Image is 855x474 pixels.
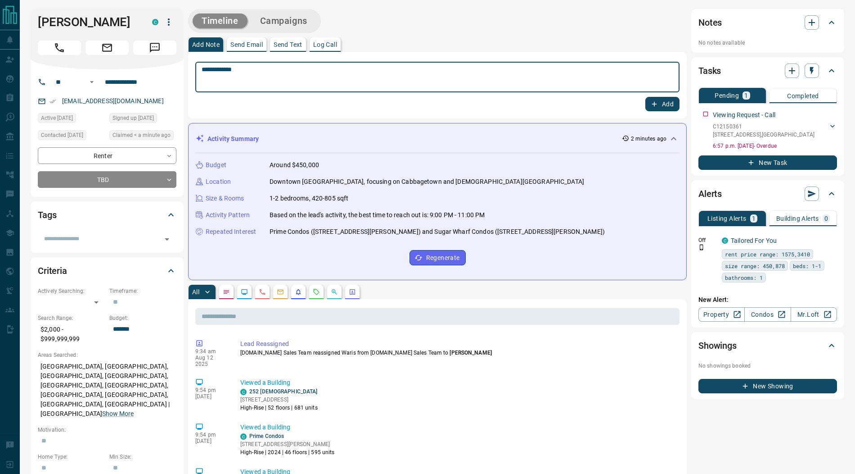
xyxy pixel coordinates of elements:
[195,438,227,444] p: [DATE]
[38,130,105,143] div: Thu Apr 21 2022
[86,77,97,87] button: Open
[195,348,227,355] p: 9:34 am
[240,448,335,456] p: High-Rise | 2024 | 46 floors | 595 units
[270,227,605,237] p: Prime Condos ([STREET_ADDRESS][PERSON_NAME]) and Sugar Wharf Condos ([STREET_ADDRESS][PERSON_NAME])
[41,114,73,123] span: Active [DATE]
[251,14,316,28] button: Campaigns
[38,359,176,421] p: [GEOGRAPHIC_DATA], [GEOGRAPHIC_DATA], [GEOGRAPHIC_DATA], [GEOGRAPHIC_DATA], [GEOGRAPHIC_DATA], [G...
[698,60,837,82] div: Tasks
[240,440,335,448] p: [STREET_ADDRESS][PERSON_NAME]
[698,338,737,353] h2: Showings
[698,39,837,47] p: No notes available
[206,177,231,187] p: Location
[38,15,139,29] h1: [PERSON_NAME]
[38,264,67,278] h2: Criteria
[631,135,666,143] p: 2 minutes ago
[206,227,256,237] p: Repeated Interest
[713,110,775,120] p: Viewing Request - Call
[38,147,176,164] div: Renter
[112,131,171,140] span: Claimed < a minute ago
[109,453,176,461] p: Min Size:
[38,208,56,222] h2: Tags
[102,409,134,419] button: Show More
[240,404,318,412] p: High-Rise | 52 floors | 681 units
[161,233,173,246] button: Open
[731,237,777,244] a: Tailored For You
[270,194,348,203] p: 1-2 bedrooms, 420-805 sqft
[277,288,284,296] svg: Emails
[645,97,679,111] button: Add
[49,98,56,105] svg: Email Verified
[112,114,154,123] span: Signed up [DATE]
[698,379,837,393] button: New Showing
[240,349,676,357] p: [DOMAIN_NAME] Sales Team reassigned Waris from [DOMAIN_NAME] Sales Team to
[193,14,247,28] button: Timeline
[707,215,747,222] p: Listing Alerts
[713,142,837,150] p: 6:57 p.m. [DATE] - Overdue
[715,92,739,99] p: Pending
[38,41,81,55] span: Call
[725,273,763,282] span: bathrooms: 1
[152,19,158,25] div: condos.ca
[698,236,716,244] p: Off
[195,387,227,393] p: 9:54 pm
[38,426,176,434] p: Motivation:
[409,250,466,265] button: Regenerate
[109,287,176,295] p: Timeframe:
[787,93,819,99] p: Completed
[195,393,227,400] p: [DATE]
[38,322,105,346] p: $2,000 - $999,999,999
[38,287,105,295] p: Actively Searching:
[791,307,837,322] a: Mr.Loft
[725,261,785,270] span: size range: 450,878
[206,210,250,220] p: Activity Pattern
[109,314,176,322] p: Budget:
[698,244,705,251] svg: Push Notification Only
[195,355,227,367] p: Aug 12 2025
[698,307,745,322] a: Property
[270,160,319,170] p: Around $450,000
[698,295,837,305] p: New Alert:
[713,123,814,131] p: C12150361
[38,204,176,226] div: Tags
[824,215,828,222] p: 0
[240,396,318,404] p: [STREET_ADDRESS]
[207,134,259,144] p: Activity Summary
[698,15,722,30] h2: Notes
[38,260,176,282] div: Criteria
[241,288,248,296] svg: Lead Browsing Activity
[744,92,748,99] p: 1
[230,41,263,48] p: Send Email
[698,12,837,33] div: Notes
[192,289,199,295] p: All
[196,131,679,147] div: Activity Summary2 minutes ago
[259,288,266,296] svg: Calls
[195,432,227,438] p: 9:54 pm
[240,389,247,395] div: condos.ca
[725,250,810,259] span: rent price range: 1575,3410
[270,177,584,187] p: Downtown [GEOGRAPHIC_DATA], focusing on Cabbagetown and [DEMOGRAPHIC_DATA][GEOGRAPHIC_DATA]
[38,113,105,126] div: Sun Aug 10 2025
[713,121,837,141] div: C12150361[STREET_ADDRESS],[GEOGRAPHIC_DATA]
[240,378,676,387] p: Viewed a Building
[313,41,337,48] p: Log Call
[793,261,821,270] span: beds: 1-1
[38,171,176,188] div: TBD
[240,433,247,440] div: condos.ca
[274,41,302,48] p: Send Text
[270,210,485,220] p: Based on the lead's activity, the best time to reach out is: 9:00 PM - 11:00 PM
[698,64,721,78] h2: Tasks
[240,423,676,432] p: Viewed a Building
[698,335,837,356] div: Showings
[752,215,756,222] p: 1
[249,433,284,439] a: Prime Condos
[295,288,302,296] svg: Listing Alerts
[109,130,176,143] div: Tue Aug 12 2025
[698,187,722,201] h2: Alerts
[249,388,317,395] a: 252 [DEMOGRAPHIC_DATA]
[133,41,176,55] span: Message
[722,237,728,244] div: condos.ca
[192,41,220,48] p: Add Note
[62,97,164,105] a: [EMAIL_ADDRESS][DOMAIN_NAME]
[744,307,791,322] a: Condos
